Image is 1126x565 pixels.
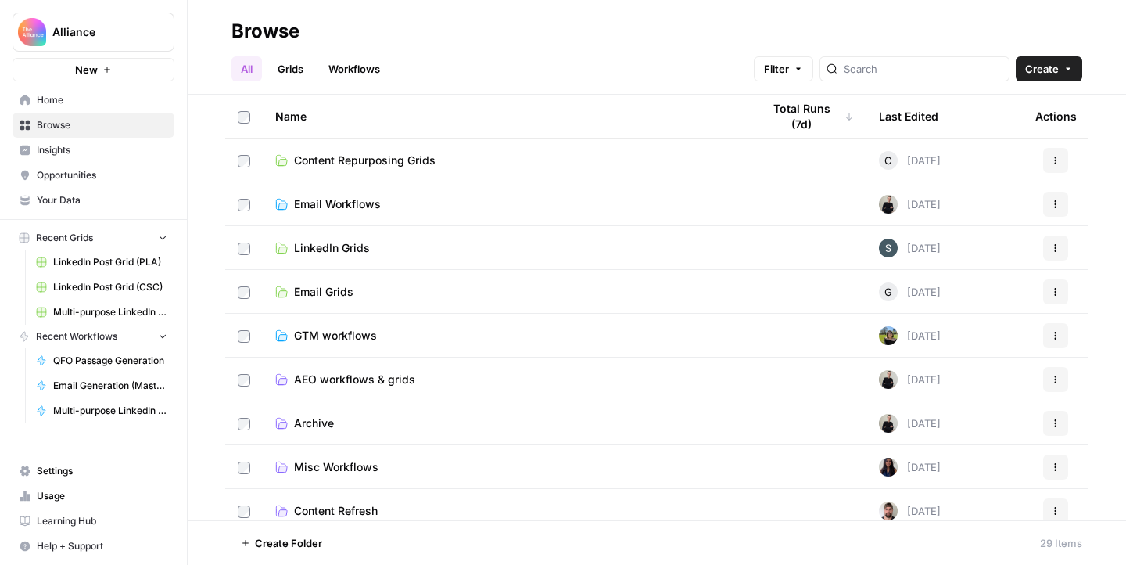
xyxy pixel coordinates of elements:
[294,416,334,431] span: Archive
[879,239,941,257] div: [DATE]
[879,502,898,520] img: 9ucy7zvi246h5jy943jx4fqk49j8
[29,300,174,325] a: Multi-purpose LinkedIn Workflow Grid
[255,535,322,551] span: Create Folder
[13,509,174,534] a: Learning Hub
[37,143,167,157] span: Insights
[754,56,813,81] button: Filter
[13,226,174,250] button: Recent Grids
[13,58,174,81] button: New
[36,231,93,245] span: Recent Grids
[37,93,167,107] span: Home
[275,196,737,212] a: Email Workflows
[13,484,174,509] a: Usage
[268,56,313,81] a: Grids
[37,193,167,207] span: Your Data
[37,539,167,553] span: Help + Support
[37,118,167,132] span: Browse
[37,489,167,503] span: Usage
[29,250,174,275] a: LinkedIn Post Grid (PLA)
[762,95,854,138] div: Total Runs (7d)
[844,61,1002,77] input: Search
[275,284,737,300] a: Email Grids
[879,239,898,257] img: bo6gwtk78bbxl6expmw5g49788i4
[294,372,415,387] span: AEO workflows & grids
[29,275,174,300] a: LinkedIn Post Grid (CSC)
[879,414,898,433] img: rzyuksnmva7rad5cmpd7k6b2ndco
[879,282,941,301] div: [DATE]
[29,348,174,373] a: QFO Passage Generation
[13,325,174,348] button: Recent Workflows
[275,503,737,519] a: Content Refresh
[53,354,167,368] span: QFO Passage Generation
[1035,95,1077,138] div: Actions
[13,163,174,188] a: Opportunities
[879,370,898,389] img: rzyuksnmva7rad5cmpd7k6b2ndco
[879,195,941,214] div: [DATE]
[879,370,941,389] div: [DATE]
[879,95,938,138] div: Last Edited
[884,284,892,300] span: G
[275,328,737,344] a: GTM workflows
[879,502,941,520] div: [DATE]
[294,284,353,300] span: Email Grids
[879,458,898,477] img: rox323kbkgutb4wcij4krxobkpon
[231,56,262,81] a: All
[275,459,737,475] a: Misc Workflows
[37,464,167,478] span: Settings
[879,458,941,477] div: [DATE]
[879,414,941,433] div: [DATE]
[275,372,737,387] a: AEO workflows & grids
[13,113,174,138] a: Browse
[1016,56,1082,81] button: Create
[879,326,941,345] div: [DATE]
[319,56,389,81] a: Workflows
[764,61,789,77] span: Filter
[275,416,737,431] a: Archive
[884,153,892,168] span: C
[53,305,167,319] span: Multi-purpose LinkedIn Workflow Grid
[294,328,377,344] span: GTM workflows
[13,13,174,52] button: Workspace: Alliance
[13,534,174,559] button: Help + Support
[37,514,167,528] span: Learning Hub
[13,188,174,213] a: Your Data
[18,18,46,46] img: Alliance Logo
[75,62,98,77] span: New
[879,195,898,214] img: rzyuksnmva7rad5cmpd7k6b2ndco
[879,151,941,170] div: [DATE]
[275,153,737,168] a: Content Repurposing Grids
[879,326,898,345] img: wlj6vlcgatc3c90j12jmpqq88vn8
[294,240,370,256] span: LinkedIn Grids
[294,503,378,519] span: Content Refresh
[275,95,737,138] div: Name
[37,168,167,182] span: Opportunities
[231,19,299,44] div: Browse
[231,531,332,556] button: Create Folder
[13,138,174,163] a: Insights
[13,88,174,113] a: Home
[1040,535,1082,551] div: 29 Items
[294,459,378,475] span: Misc Workflows
[53,379,167,393] span: Email Generation (Master)
[53,280,167,294] span: LinkedIn Post Grid (CSC)
[275,240,737,256] a: LinkedIn Grids
[29,398,174,423] a: Multi-purpose LinkedIn Workflow
[294,153,436,168] span: Content Repurposing Grids
[52,24,147,40] span: Alliance
[29,373,174,398] a: Email Generation (Master)
[294,196,381,212] span: Email Workflows
[1025,61,1059,77] span: Create
[13,459,174,484] a: Settings
[36,329,117,344] span: Recent Workflows
[53,404,167,418] span: Multi-purpose LinkedIn Workflow
[53,255,167,269] span: LinkedIn Post Grid (PLA)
